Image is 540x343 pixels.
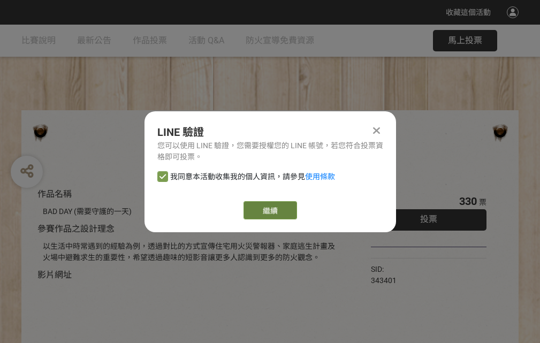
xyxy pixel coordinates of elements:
span: 收藏這個活動 [446,8,491,17]
iframe: Facebook Share [399,264,453,275]
span: 我同意本活動收集我的個人資訊，請參見 [170,171,335,182]
span: 參賽作品之設計理念 [37,224,115,234]
div: 以生活中時常遇到的經驗為例，透過對比的方式宣傳住宅用火災警報器、家庭逃生計畫及火場中避難求生的重要性，希望透過趣味的短影音讓更多人認識到更多的防火觀念。 [43,241,339,263]
span: 活動 Q&A [188,35,224,45]
span: 影片網址 [37,270,72,280]
a: 作品投票 [133,25,167,57]
span: 330 [459,195,477,208]
a: 活動 Q&A [188,25,224,57]
a: 繼續 [244,201,297,219]
a: 最新公告 [77,25,111,57]
span: 比賽說明 [21,35,56,45]
span: 作品名稱 [37,189,72,199]
span: 防火宣導免費資源 [246,35,314,45]
span: SID: 343401 [371,265,397,285]
a: 使用條款 [305,172,335,181]
span: 馬上投票 [448,35,482,45]
span: 投票 [420,214,437,224]
span: 作品投票 [133,35,167,45]
div: 您可以使用 LINE 驗證，您需要授權您的 LINE 帳號，若您符合投票資格即可投票。 [157,140,383,163]
div: BAD DAY (需要守護的一天) [43,206,339,217]
span: 票 [479,198,486,207]
a: 比賽說明 [21,25,56,57]
a: 防火宣導免費資源 [246,25,314,57]
div: LINE 驗證 [157,124,383,140]
span: 最新公告 [77,35,111,45]
button: 馬上投票 [433,30,497,51]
